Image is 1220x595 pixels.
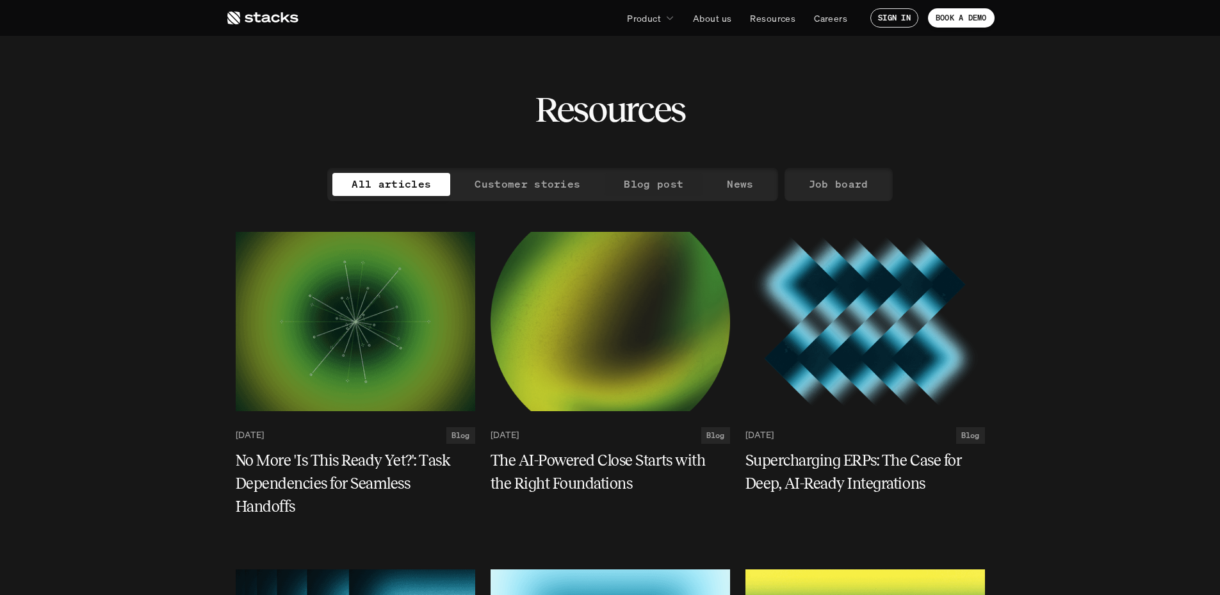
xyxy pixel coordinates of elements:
[236,449,475,518] a: No More 'Is This Ready Yet?': Task Dependencies for Seamless Handoffs
[814,12,847,25] p: Careers
[624,175,683,193] p: Blog post
[961,431,980,440] h2: Blog
[332,173,450,196] a: All articles
[706,431,725,440] h2: Blog
[352,175,431,193] p: All articles
[745,449,985,495] a: Supercharging ERPs: The Case for Deep, AI-Ready Integrations
[745,430,774,441] p: [DATE]
[870,8,918,28] a: SIGN IN
[605,173,703,196] a: Blog post
[745,449,970,495] h5: Supercharging ERPs: The Case for Deep, AI-Ready Integrations
[750,12,795,25] p: Resources
[491,449,730,495] a: The AI-Powered Close Starts with the Right Foundations
[790,173,888,196] a: Job board
[491,427,730,444] a: [DATE]Blog
[878,13,911,22] p: SIGN IN
[236,430,264,441] p: [DATE]
[693,12,731,25] p: About us
[192,58,247,68] a: Privacy Policy
[475,175,580,193] p: Customer stories
[451,431,470,440] h2: Blog
[727,175,753,193] p: News
[809,175,868,193] p: Job board
[455,173,599,196] a: Customer stories
[236,449,460,518] h5: No More 'Is This Ready Yet?': Task Dependencies for Seamless Handoffs
[491,449,715,495] h5: The AI-Powered Close Starts with the Right Foundations
[627,12,661,25] p: Product
[491,430,519,441] p: [DATE]
[685,6,739,29] a: About us
[745,427,985,444] a: [DATE]Blog
[928,8,995,28] a: BOOK A DEMO
[236,427,475,444] a: [DATE]Blog
[535,90,685,129] h2: Resources
[708,173,772,196] a: News
[742,6,803,29] a: Resources
[936,13,987,22] p: BOOK A DEMO
[806,6,855,29] a: Careers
